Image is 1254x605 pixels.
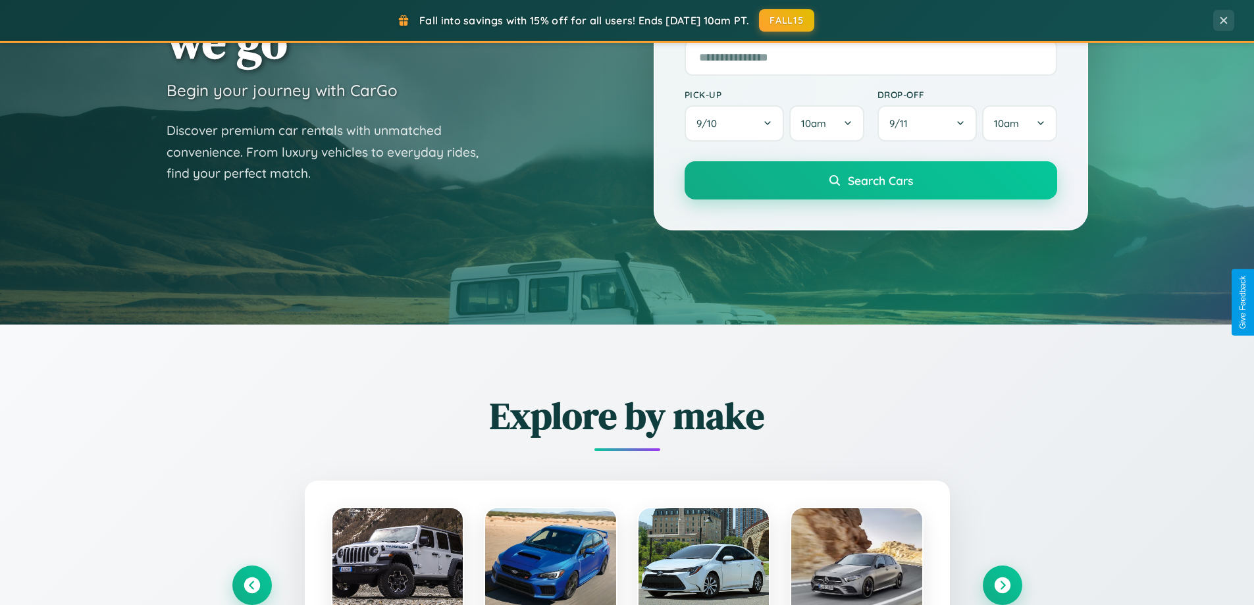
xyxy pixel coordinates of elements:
[232,390,1022,441] h2: Explore by make
[419,14,749,27] span: Fall into savings with 15% off for all users! Ends [DATE] 10am PT.
[1238,276,1247,329] div: Give Feedback
[789,105,864,142] button: 10am
[696,117,723,130] span: 9 / 10
[685,161,1057,199] button: Search Cars
[685,105,785,142] button: 9/10
[994,117,1019,130] span: 10am
[801,117,826,130] span: 10am
[848,173,913,188] span: Search Cars
[685,89,864,100] label: Pick-up
[982,105,1057,142] button: 10am
[877,105,978,142] button: 9/11
[167,80,398,100] h3: Begin your journey with CarGo
[167,120,496,184] p: Discover premium car rentals with unmatched convenience. From luxury vehicles to everyday rides, ...
[889,117,914,130] span: 9 / 11
[759,9,814,32] button: FALL15
[877,89,1057,100] label: Drop-off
